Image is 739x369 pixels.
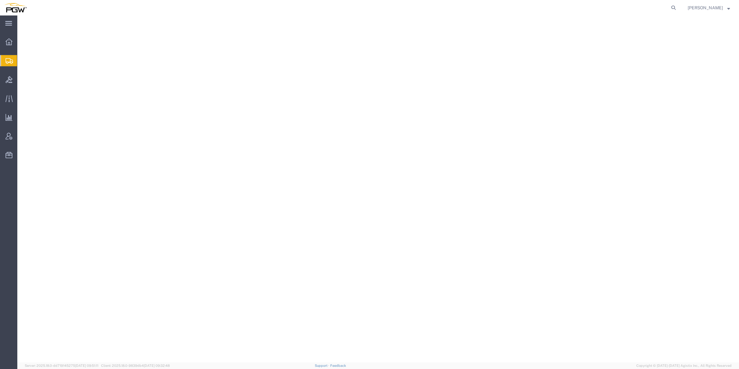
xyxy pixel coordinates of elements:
[101,364,170,367] span: Client: 2025.18.0-9839db4
[75,364,98,367] span: [DATE] 09:51:11
[330,364,346,367] a: Feedback
[315,364,330,367] a: Support
[144,364,170,367] span: [DATE] 09:32:48
[688,4,723,11] span: Ksenia Gushchina-Kerecz
[25,364,98,367] span: Server: 2025.18.0-dd719145275
[17,15,739,362] iframe: FS Legacy Container
[687,4,730,11] button: [PERSON_NAME]
[4,3,27,12] img: logo
[636,363,732,368] span: Copyright © [DATE]-[DATE] Agistix Inc., All Rights Reserved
